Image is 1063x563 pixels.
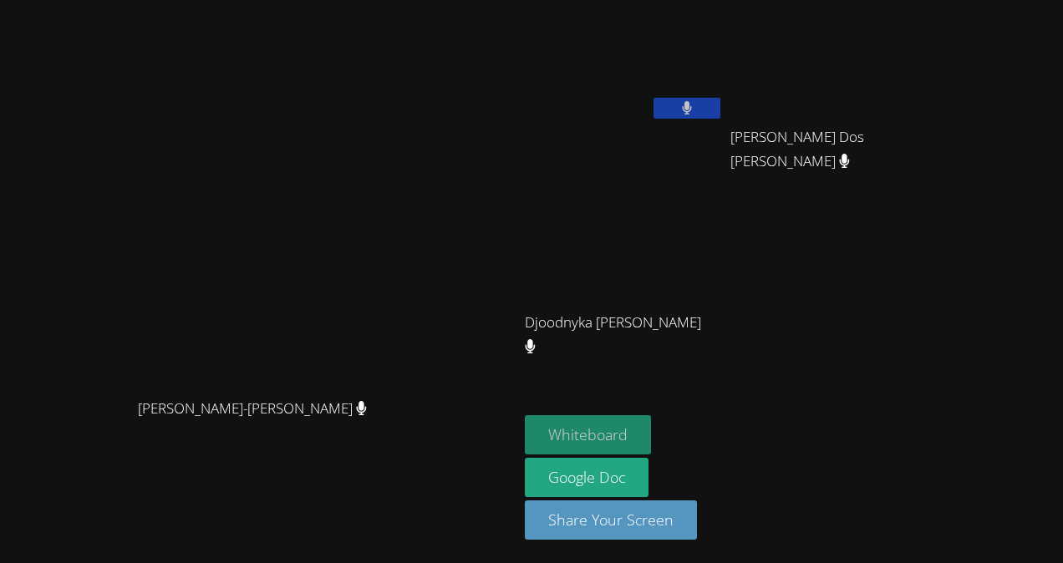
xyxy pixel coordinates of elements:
span: [PERSON_NAME] Dos [PERSON_NAME] [730,125,916,174]
button: Whiteboard [525,415,651,454]
button: Share Your Screen [525,500,697,540]
a: Google Doc [525,458,648,497]
span: [PERSON_NAME]-[PERSON_NAME] [138,397,367,421]
span: Djoodnyka [PERSON_NAME] [525,311,710,359]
